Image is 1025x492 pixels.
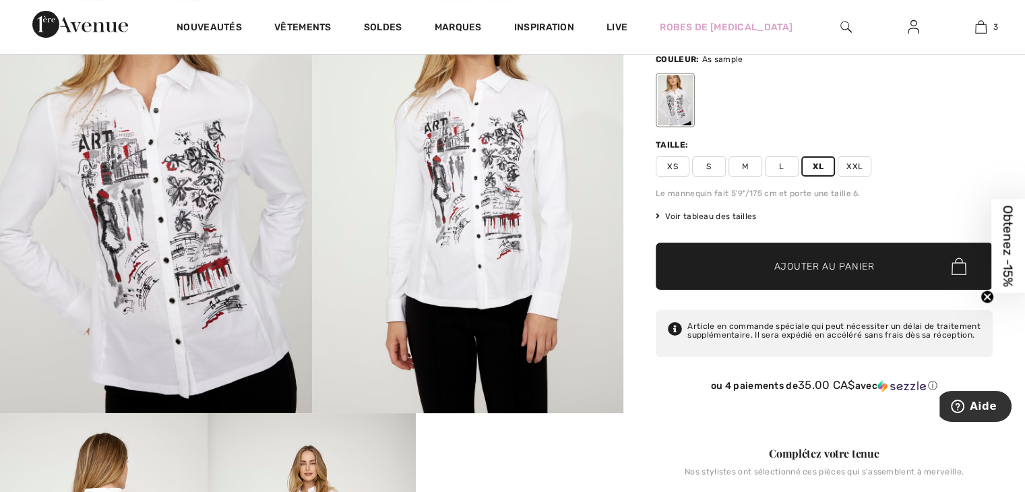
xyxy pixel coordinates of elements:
[838,156,871,177] span: XXL
[656,243,993,290] button: Ajouter au panier
[656,379,993,397] div: ou 4 paiements de35.00 CA$avecSezzle Cliquez pour en savoir plus sur Sezzle
[952,257,966,275] img: Bag.svg
[692,156,726,177] span: S
[991,199,1025,293] div: Obtenez -15%Close teaser
[765,156,799,177] span: L
[948,19,1014,35] a: 3
[656,379,993,392] div: ou 4 paiements de avec
[897,19,930,36] a: Se connecter
[32,11,128,38] img: 1ère Avenue
[660,20,793,34] a: Robes de [MEDICAL_DATA]
[656,467,993,487] div: Nos stylistes ont sélectionné ces pièces qui s'assemblent à merveille.
[975,19,987,35] img: Mon panier
[435,22,482,36] a: Marques
[774,259,875,274] span: Ajouter au panier
[840,19,852,35] img: recherche
[656,156,689,177] span: XS
[908,19,919,35] img: Mes infos
[981,290,994,304] button: Close teaser
[801,156,835,177] span: XL
[702,55,743,64] span: As sample
[656,210,757,222] span: Voir tableau des tailles
[656,187,993,199] div: Le mannequin fait 5'9"/175 cm et porte une taille 6.
[656,55,699,64] span: Couleur:
[993,21,998,33] span: 3
[798,378,855,392] span: 35.00 CA$
[656,139,691,151] div: Taille:
[939,391,1012,425] iframe: Ouvre un widget dans lequel vous pouvez trouver plus d’informations
[728,156,762,177] span: M
[177,22,242,36] a: Nouveautés
[364,22,402,36] a: Soldes
[658,75,693,125] div: As sample
[656,445,993,462] div: Complétez votre tenue
[514,22,574,36] span: Inspiration
[607,20,627,34] a: Live
[877,380,926,392] img: Sezzle
[687,322,981,340] div: Article en commande spéciale qui peut nécessiter un délai de traitement supplémentaire. Il sera e...
[274,22,332,36] a: Vêtements
[1001,206,1016,287] span: Obtenez -15%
